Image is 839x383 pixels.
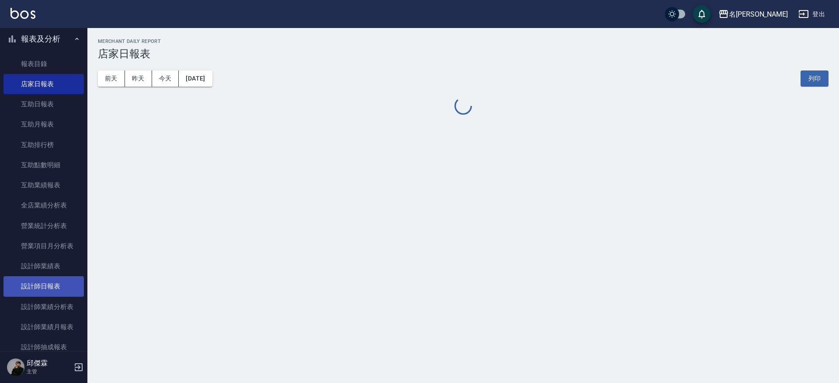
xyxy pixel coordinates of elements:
[3,276,84,296] a: 設計師日報表
[3,94,84,114] a: 互助日報表
[3,297,84,317] a: 設計師業績分析表
[27,359,71,368] h5: 邱傑霖
[729,9,788,20] div: 名[PERSON_NAME]
[3,155,84,175] a: 互助點數明細
[715,5,791,23] button: 名[PERSON_NAME]
[10,8,35,19] img: Logo
[801,70,829,87] button: 列印
[179,70,212,87] button: [DATE]
[98,39,829,44] h2: Merchant Daily Report
[98,48,829,60] h3: 店家日報表
[3,175,84,195] a: 互助業績報表
[3,74,84,94] a: 店家日報表
[98,70,125,87] button: 前天
[27,368,71,376] p: 主管
[3,317,84,337] a: 設計師業績月報表
[3,54,84,74] a: 報表目錄
[125,70,152,87] button: 昨天
[3,216,84,236] a: 營業統計分析表
[693,5,711,23] button: save
[795,6,829,22] button: 登出
[3,195,84,215] a: 全店業績分析表
[3,337,84,357] a: 設計師抽成報表
[152,70,179,87] button: 今天
[3,28,84,50] button: 報表及分析
[3,135,84,155] a: 互助排行榜
[3,114,84,134] a: 互助月報表
[3,256,84,276] a: 設計師業績表
[7,358,24,376] img: Person
[3,236,84,256] a: 營業項目月分析表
